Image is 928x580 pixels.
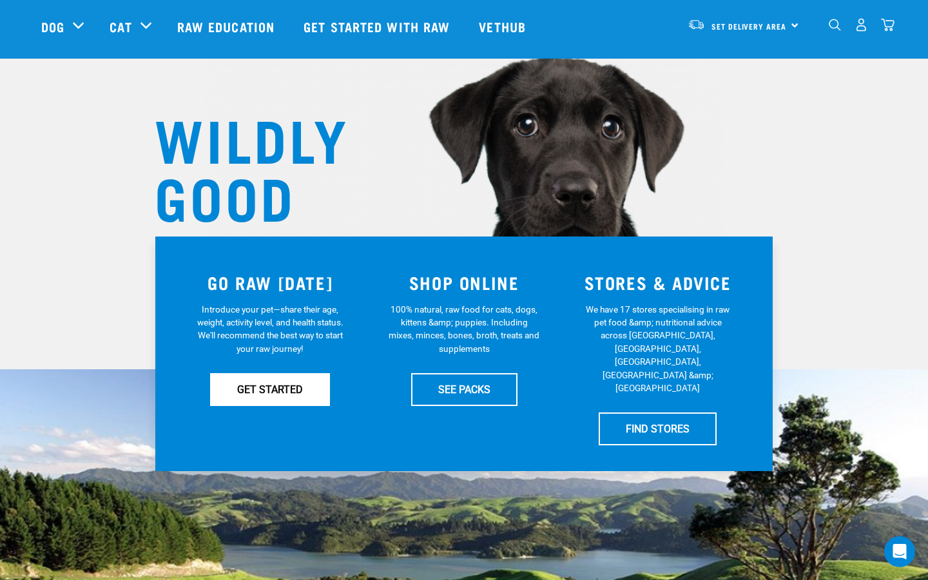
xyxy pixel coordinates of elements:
[884,536,915,567] div: Open Intercom Messenger
[568,273,747,293] h3: STORES & ADVICE
[855,18,868,32] img: user.png
[881,18,894,32] img: home-icon@2x.png
[599,412,717,445] a: FIND STORES
[41,17,64,36] a: Dog
[375,273,554,293] h3: SHOP ONLINE
[110,17,131,36] a: Cat
[829,19,841,31] img: home-icon-1@2x.png
[291,1,466,52] a: Get started with Raw
[466,1,542,52] a: Vethub
[688,19,705,30] img: van-moving.png
[389,303,540,356] p: 100% natural, raw food for cats, dogs, kittens &amp; puppies. Including mixes, minces, bones, bro...
[164,1,291,52] a: Raw Education
[582,303,733,395] p: We have 17 stores specialising in raw pet food &amp; nutritional advice across [GEOGRAPHIC_DATA],...
[411,373,517,405] a: SEE PACKS
[711,24,786,28] span: Set Delivery Area
[181,273,360,293] h3: GO RAW [DATE]
[210,373,330,405] a: GET STARTED
[195,303,346,356] p: Introduce your pet—share their age, weight, activity level, and health status. We'll recommend th...
[155,108,412,282] h1: WILDLY GOOD NUTRITION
